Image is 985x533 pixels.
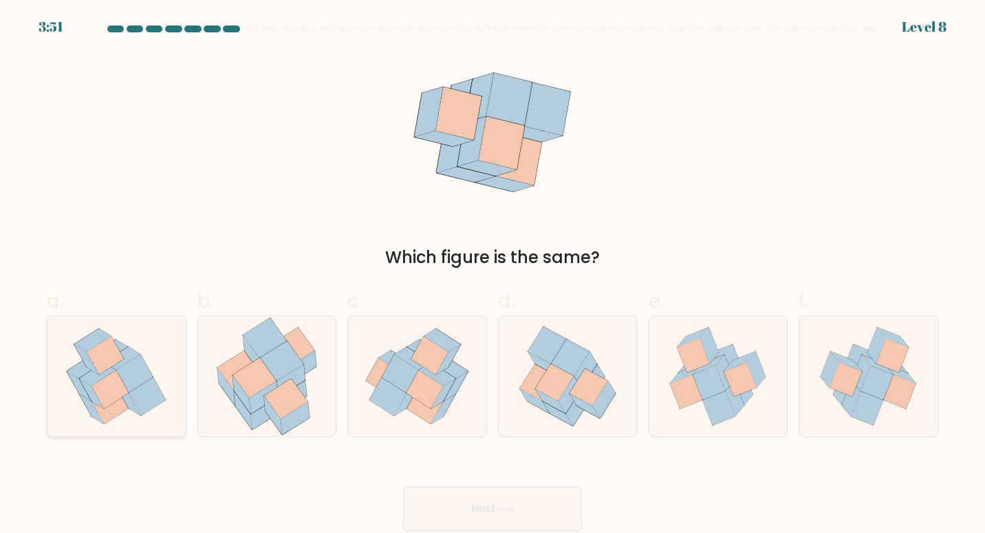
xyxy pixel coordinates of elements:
span: b. [197,287,214,314]
span: a. [47,287,63,314]
span: c. [347,287,362,314]
div: 3:51 [39,17,63,37]
div: Level 8 [902,17,946,37]
button: Next [403,487,582,531]
div: Which figure is the same? [55,245,930,270]
span: d. [498,287,515,314]
span: f. [799,287,808,314]
span: e. [649,287,664,314]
